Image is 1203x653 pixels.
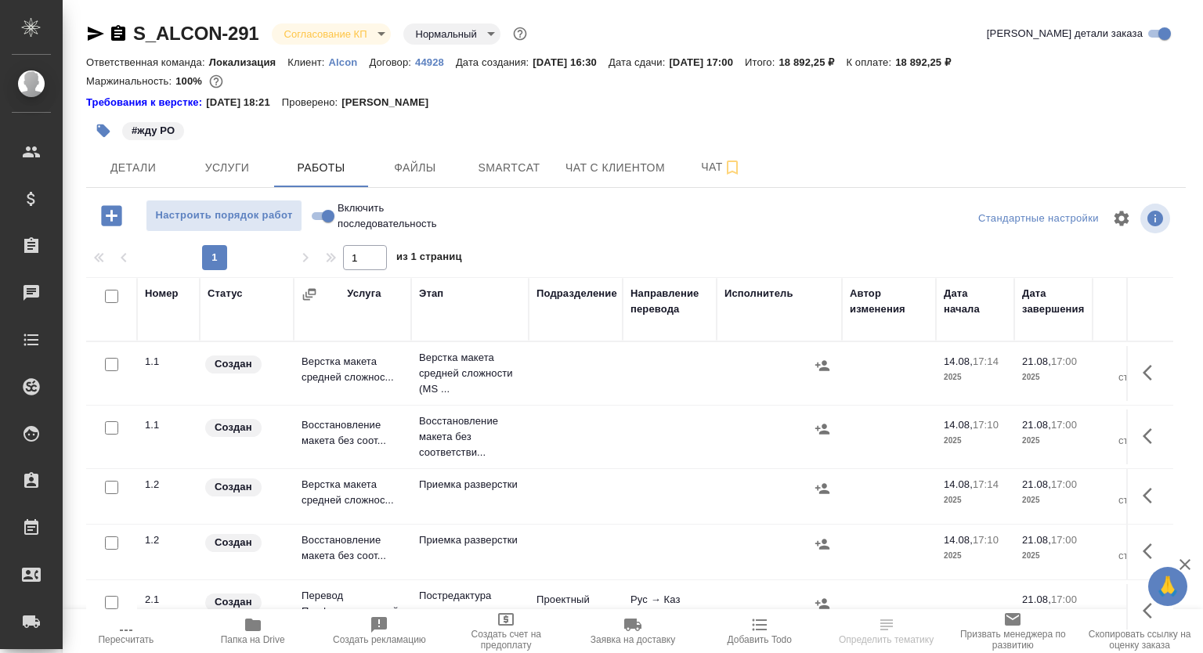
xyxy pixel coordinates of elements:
a: Alcon [329,55,370,68]
p: 0 [1100,417,1163,433]
button: Назначить [811,417,834,441]
button: Призвать менеджера по развитию [949,609,1076,653]
p: Договор: [369,56,415,68]
p: 2025 [944,370,1006,385]
div: Заказ еще не согласован с клиентом, искать исполнителей рано [204,477,286,498]
td: Перевод Профессиональный Рус →... [294,580,411,643]
p: 17:10 [973,534,999,546]
span: Определить тематику [839,634,934,645]
div: 1.1 [145,417,192,433]
div: Статус [208,286,243,301]
span: жду PO [121,123,186,136]
p: 17:00 [1051,534,1077,546]
div: Подразделение [536,286,617,301]
p: 17:14 [973,355,999,367]
span: Скопировать ссылку на оценку заказа [1086,629,1194,651]
div: Общий объем [1100,286,1163,317]
p: [DATE] 16:30 [533,56,609,68]
p: 2025 [1022,433,1085,449]
div: Согласование КП [403,23,500,45]
p: Постредактура машинного перевода [419,588,521,635]
span: Чат [684,157,759,177]
div: Дата начала [944,286,1006,317]
span: Включить последовательность [338,200,437,232]
button: Здесь прячутся важные кнопки [1133,417,1171,455]
p: страница [1100,370,1163,385]
td: Восстановление макета без соот... [294,409,411,464]
button: Согласование КП [280,27,372,41]
span: Добавить Todo [728,634,792,645]
span: Создать рекламацию [333,634,426,645]
button: Настроить порядок работ [146,200,302,232]
p: Клиент: [287,56,328,68]
span: Посмотреть информацию [1140,204,1173,233]
div: Заказ еще не согласован с клиентом, искать исполнителей рано [204,592,286,613]
p: 14.08, [944,355,973,367]
span: Файлы [378,158,453,178]
p: Создан [215,356,252,372]
span: [PERSON_NAME] детали заказа [987,26,1143,41]
p: 2025 [944,433,1006,449]
p: Верстка макета средней сложности (MS ... [419,350,521,397]
div: Направление перевода [630,286,709,317]
p: Создан [215,479,252,495]
a: 44928 [415,55,456,68]
button: Здесь прячутся важные кнопки [1133,592,1171,630]
span: Чат с клиентом [565,158,665,178]
p: 18 892,25 ₽ [779,56,846,68]
p: 21.08, [1022,478,1051,490]
span: Smartcat [471,158,547,178]
div: split button [974,207,1103,231]
div: Автор изменения [850,286,928,317]
span: 🙏 [1154,570,1181,603]
a: Требования к верстке: [86,95,206,110]
td: Верстка макета средней сложнос... [294,469,411,524]
button: Здесь прячутся важные кнопки [1133,532,1171,570]
button: Нормальный [411,27,482,41]
a: S_ALCON-291 [133,23,259,44]
div: 1.2 [145,477,192,492]
p: Дата создания: [456,56,533,68]
span: Призвать менеджера по развитию [959,629,1067,651]
p: К оплате: [846,56,895,68]
span: Папка на Drive [221,634,285,645]
td: Проектный офис [529,584,623,639]
p: 100% [175,75,206,87]
td: Восстановление макета без соот... [294,525,411,579]
p: 21.08, [1022,593,1051,605]
p: 14.08, [944,478,973,490]
button: Добавить Todo [696,609,823,653]
p: #жду PO [132,123,175,139]
p: 18 892,25 ₽ [895,56,963,68]
button: Скопировать ссылку на оценку заказа [1076,609,1203,653]
button: Скопировать ссылку для ЯМессенджера [86,24,105,43]
p: Восстановление макета без соответстви... [419,413,521,460]
button: Здесь прячутся важные кнопки [1133,477,1171,514]
div: Номер [145,286,179,301]
button: 🙏 [1148,567,1187,606]
p: слово [1100,608,1163,623]
button: Назначить [811,477,834,500]
p: 0 [1100,477,1163,492]
p: Маржинальность: [86,75,175,87]
button: Добавить тэг [86,114,121,148]
p: 17:10 [973,419,999,431]
p: 2025 [944,492,1006,508]
p: 17:00 [1051,593,1077,605]
p: 0 [1100,592,1163,608]
div: 1.2 [145,532,192,548]
p: Ответственная команда: [86,56,209,68]
p: страница [1100,433,1163,449]
div: Исполнитель [724,286,793,301]
p: 44928 [415,56,456,68]
span: Заявка на доставку [591,634,675,645]
p: Приемка разверстки [419,532,521,548]
td: Рус → Каз [623,584,717,639]
div: 2.1 [145,592,192,608]
p: страница [1100,492,1163,508]
p: 0 [1100,354,1163,370]
button: Папка на Drive [190,609,316,653]
p: 2025 [1022,370,1085,385]
p: Создан [215,594,252,610]
p: Локализация [209,56,288,68]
